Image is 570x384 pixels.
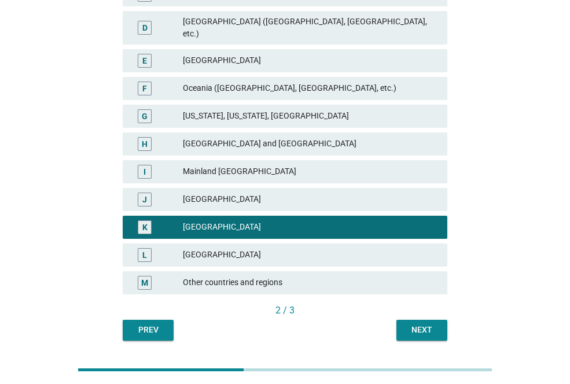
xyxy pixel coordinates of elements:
[142,249,147,261] div: L
[142,110,148,122] div: G
[183,220,438,234] div: [GEOGRAPHIC_DATA]
[406,324,438,336] div: Next
[183,248,438,262] div: [GEOGRAPHIC_DATA]
[141,276,148,289] div: M
[142,54,147,67] div: E
[183,82,438,95] div: Oceania ([GEOGRAPHIC_DATA], [GEOGRAPHIC_DATA], etc.)
[142,138,148,150] div: H
[123,320,174,341] button: Prev
[183,109,438,123] div: [US_STATE], [US_STATE], [GEOGRAPHIC_DATA]
[144,165,146,178] div: I
[142,21,148,34] div: D
[183,165,438,179] div: Mainland [GEOGRAPHIC_DATA]
[183,16,438,40] div: [GEOGRAPHIC_DATA] ([GEOGRAPHIC_DATA], [GEOGRAPHIC_DATA], etc.)
[132,324,164,336] div: Prev
[123,304,447,317] div: 2 / 3
[142,82,147,94] div: F
[396,320,447,341] button: Next
[183,54,438,68] div: [GEOGRAPHIC_DATA]
[142,193,147,205] div: J
[183,137,438,151] div: [GEOGRAPHIC_DATA] and [GEOGRAPHIC_DATA]
[183,193,438,206] div: [GEOGRAPHIC_DATA]
[183,276,438,290] div: Other countries and regions
[142,221,148,233] div: K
